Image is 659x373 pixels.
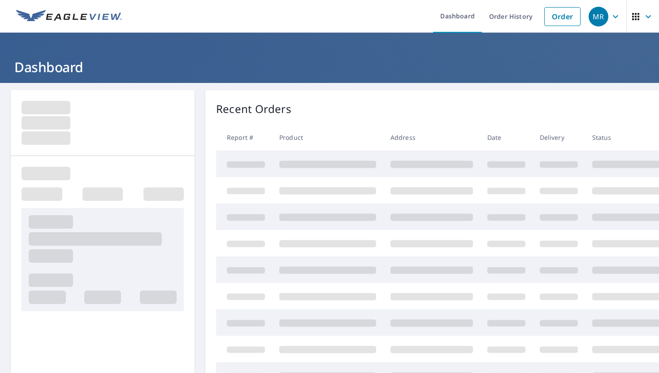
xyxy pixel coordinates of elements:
[216,101,291,117] p: Recent Orders
[16,10,122,23] img: EV Logo
[11,58,648,76] h1: Dashboard
[383,124,480,151] th: Address
[589,7,608,26] div: MR
[480,124,533,151] th: Date
[272,124,383,151] th: Product
[544,7,581,26] a: Order
[533,124,585,151] th: Delivery
[216,124,272,151] th: Report #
